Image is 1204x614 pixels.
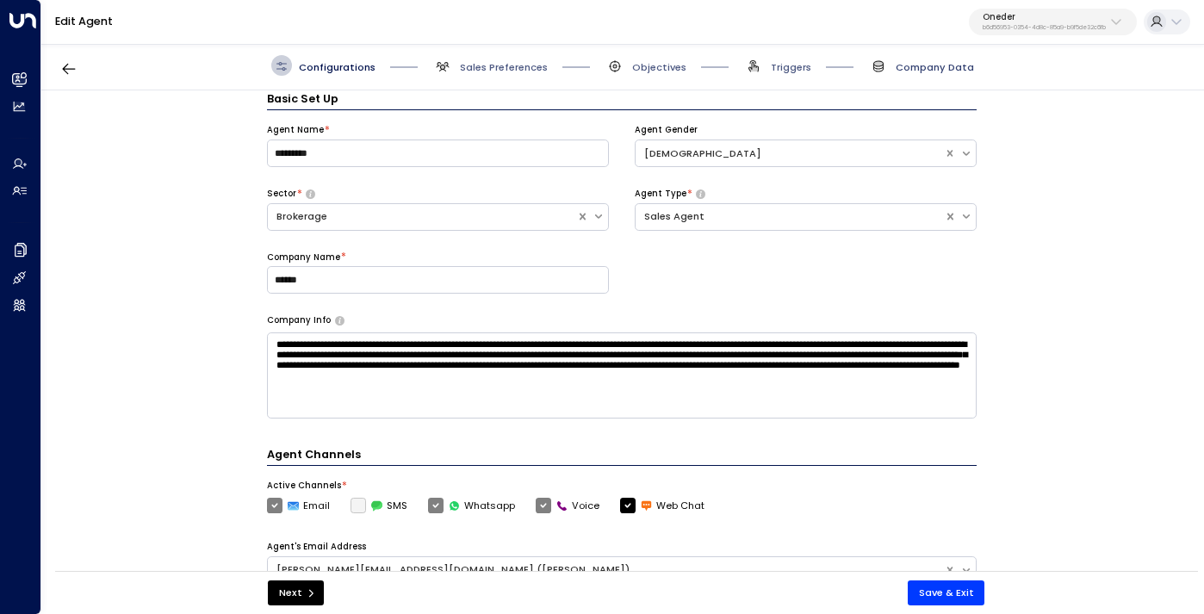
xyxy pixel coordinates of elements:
a: Edit Agent [55,14,113,28]
label: Sector [267,188,296,200]
label: Whatsapp [428,498,515,513]
button: Save & Exit [908,580,985,605]
label: Agent Gender [635,124,698,136]
span: Company Data [896,60,974,74]
label: SMS [351,498,407,513]
label: Company Name [267,251,340,264]
p: b6d56953-0354-4d8c-85a9-b9f5de32c6fb [983,24,1106,31]
div: Brokerage [276,209,568,224]
label: Agent's Email Address [267,541,366,553]
label: Email [267,498,330,513]
button: Select whether your copilot will handle inquiries directly from leads or from brokers representin... [306,189,315,198]
span: Sales Preferences [460,60,548,74]
button: Provide a brief overview of your company, including your industry, products or services, and any ... [335,316,344,325]
div: To activate this channel, please go to the Integrations page [351,498,407,513]
label: Company Info [267,314,331,326]
label: Agent Name [267,124,324,136]
h4: Agent Channels [267,446,977,466]
label: Active Channels [267,480,341,492]
span: Objectives [632,60,686,74]
button: Next [268,580,324,605]
div: Sales Agent [644,209,935,224]
label: Web Chat [620,498,704,513]
h3: Basic Set Up [267,90,977,110]
label: Agent Type [635,188,686,200]
div: [DEMOGRAPHIC_DATA] [644,146,935,161]
button: Onederb6d56953-0354-4d8c-85a9-b9f5de32c6fb [969,9,1137,36]
button: Select whether your copilot will handle inquiries directly from leads or from brokers representin... [696,189,705,198]
div: [PERSON_NAME][EMAIL_ADDRESS][DOMAIN_NAME] ([PERSON_NAME]) [276,562,935,577]
span: Configurations [299,60,375,74]
p: Oneder [983,12,1106,22]
span: Triggers [771,60,811,74]
label: Voice [536,498,599,513]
